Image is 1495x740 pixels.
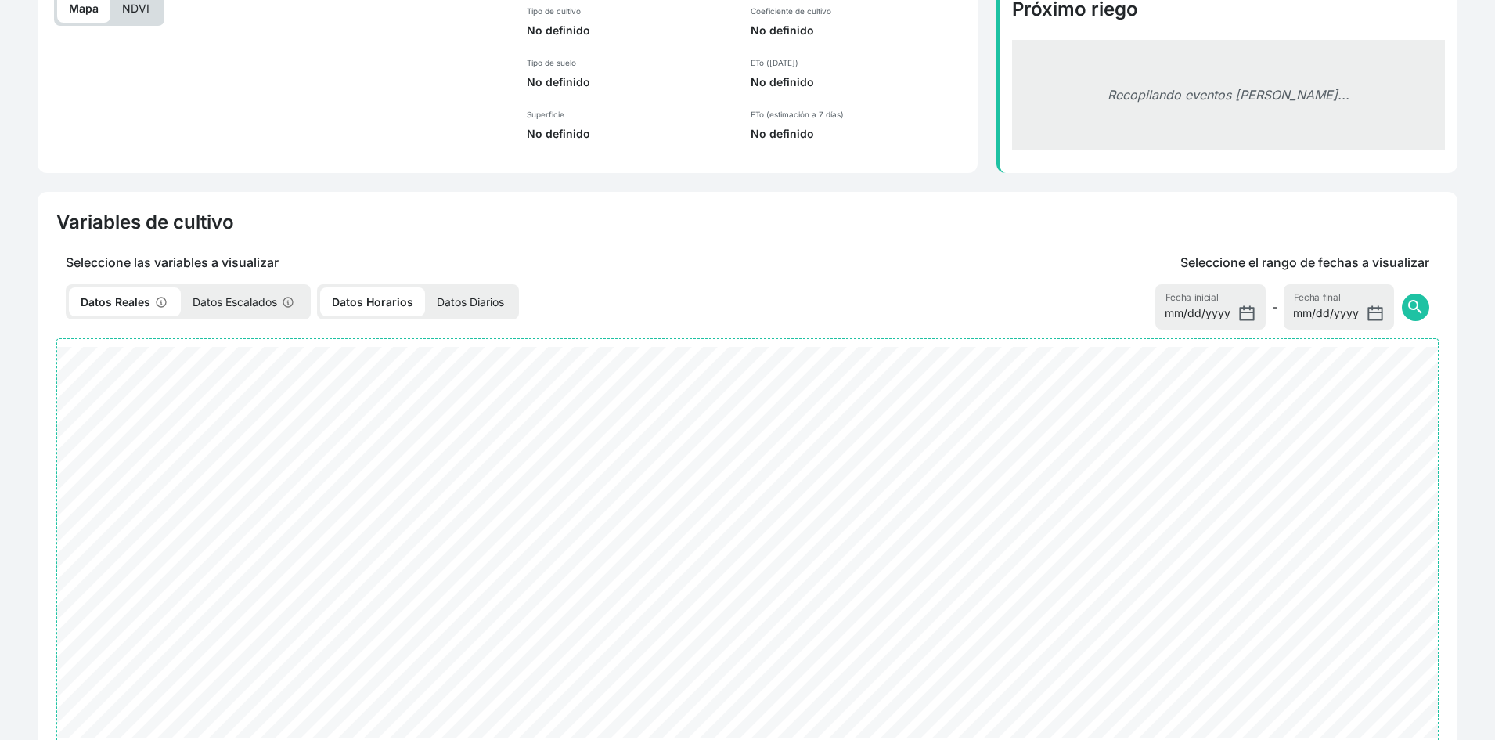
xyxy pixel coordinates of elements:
p: Tipo de cultivo [527,5,732,16]
p: ETo (estimación a 7 días) [751,109,965,120]
p: Datos Reales [69,287,181,316]
p: No definido [527,23,732,38]
button: search [1402,294,1429,321]
p: Seleccione el rango de fechas a visualizar [1180,253,1429,272]
p: No definido [751,74,965,90]
span: search [1406,298,1425,316]
h4: Variables de cultivo [56,211,234,234]
p: ETo ([DATE]) [751,57,965,68]
span: - [1272,298,1277,316]
p: No definido [527,74,732,90]
p: No definido [527,126,732,142]
p: Datos Escalados [181,287,308,316]
em: Recopilando eventos [PERSON_NAME]... [1108,87,1349,103]
p: Tipo de suelo [527,57,732,68]
p: Datos Horarios [320,287,425,316]
p: Datos Diarios [425,287,516,316]
p: No definido [751,23,965,38]
p: Superficie [527,109,732,120]
p: No definido [751,126,965,142]
p: Seleccione las variables a visualizar [56,253,855,272]
p: Coeficiente de cultivo [751,5,965,16]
